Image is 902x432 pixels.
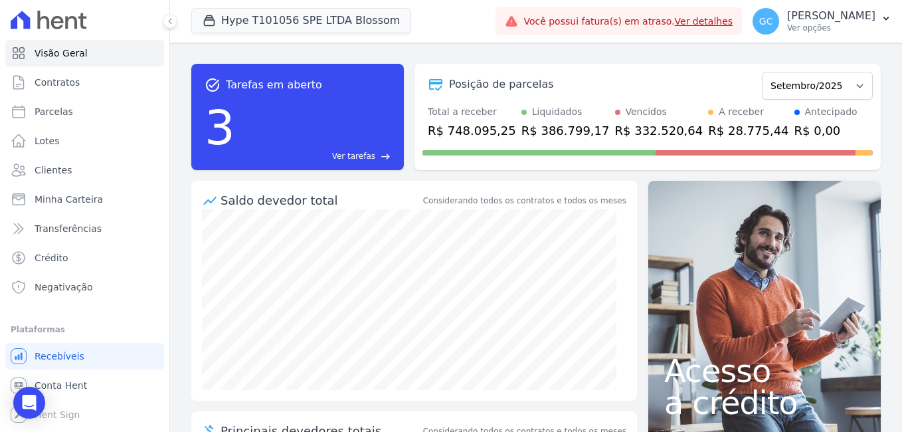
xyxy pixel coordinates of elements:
span: task_alt [205,77,221,93]
span: GC [759,17,773,26]
div: Open Intercom Messenger [13,387,45,419]
a: Ver tarefas east [240,150,391,162]
span: Transferências [35,222,102,235]
div: Total a receber [428,105,516,119]
a: Transferências [5,215,164,242]
a: Visão Geral [5,40,164,66]
span: Você possui fatura(s) em atraso. [523,15,733,29]
span: Contratos [35,76,80,89]
span: a crédito [664,387,865,419]
div: R$ 0,00 [794,122,857,140]
div: Plataformas [11,322,159,338]
a: Minha Carteira [5,186,164,213]
span: Clientes [35,163,72,177]
a: Conta Hent [5,372,164,399]
div: Liquidados [532,105,583,119]
span: Conta Hent [35,379,87,392]
div: Antecipado [805,105,857,119]
div: R$ 332.520,64 [615,122,703,140]
a: Parcelas [5,98,164,125]
button: Hype T101056 SPE LTDA Blossom [191,8,411,33]
button: GC [PERSON_NAME] Ver opções [742,3,902,40]
div: R$ 28.775,44 [708,122,788,140]
span: Acesso [664,355,865,387]
div: Posição de parcelas [449,76,554,92]
a: Lotes [5,128,164,154]
div: Considerando todos os contratos e todos os meses [423,195,626,207]
a: Recebíveis [5,343,164,370]
a: Contratos [5,69,164,96]
a: Ver detalhes [675,16,733,27]
span: Parcelas [35,105,73,118]
p: [PERSON_NAME] [787,9,875,23]
a: Crédito [5,245,164,271]
span: Ver tarefas [332,150,375,162]
span: Tarefas em aberto [226,77,322,93]
a: Clientes [5,157,164,183]
div: 3 [205,93,235,162]
div: R$ 748.095,25 [428,122,516,140]
span: Minha Carteira [35,193,103,206]
span: Negativação [35,280,93,294]
div: Saldo devedor total [221,191,420,209]
span: Lotes [35,134,60,148]
span: east [381,152,391,162]
a: Negativação [5,274,164,300]
div: R$ 386.799,17 [521,122,610,140]
div: A receber [719,105,764,119]
span: Visão Geral [35,47,88,60]
p: Ver opções [787,23,875,33]
div: Vencidos [626,105,667,119]
span: Recebíveis [35,350,84,363]
span: Crédito [35,251,68,265]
